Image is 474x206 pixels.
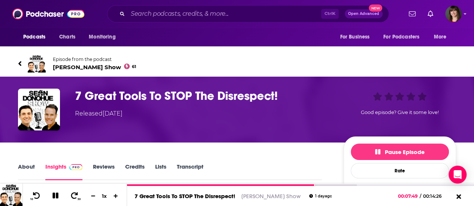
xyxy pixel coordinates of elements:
[241,193,300,200] a: [PERSON_NAME] Show
[45,163,82,180] a: InsightsPodchaser Pro
[445,6,462,22] button: Show profile menu
[369,4,382,12] span: New
[30,198,33,201] span: 10
[383,32,419,42] span: For Podcasters
[321,9,339,19] span: Ctrl K
[78,198,81,201] span: 30
[69,164,82,170] img: Podchaser Pro
[54,30,80,44] a: Charts
[406,7,419,20] a: Show notifications dropdown
[107,5,389,22] div: Search podcasts, credits, & more...
[378,30,430,44] button: open menu
[18,55,237,73] a: Sean Donohue ShowEpisode from the podcast[PERSON_NAME] Show61
[53,64,136,71] span: [PERSON_NAME] Show
[177,163,203,180] a: Transcript
[340,32,369,42] span: For Business
[89,32,115,42] span: Monitoring
[59,32,75,42] span: Charts
[18,163,35,180] a: About
[155,163,166,180] a: Lists
[309,194,332,198] div: 1 day ago
[75,109,123,118] div: Released [DATE]
[351,163,449,178] div: Rate
[75,89,332,103] h3: 7 Great Tools To STOP The Disrespect!
[132,65,136,68] span: 61
[84,30,125,44] button: open menu
[351,144,449,160] button: Pause Episode
[348,12,379,16] span: Open Advanced
[135,193,235,200] a: 7 Great Tools To STOP The Disrespect!
[18,89,60,130] img: 7 Great Tools To STOP The Disrespect!
[345,9,383,18] button: Open AdvancedNew
[28,55,46,73] img: Sean Donohue Show
[445,6,462,22] span: Logged in as AKChaney
[449,166,467,184] div: Open Intercom Messenger
[335,30,379,44] button: open menu
[23,32,45,42] span: Podcasts
[398,193,420,199] span: 00:07:49
[98,193,111,199] div: 1 x
[125,163,145,180] a: Credits
[53,56,136,62] span: Episode from the podcast
[128,8,321,20] input: Search podcasts, credits, & more...
[421,193,449,199] span: 00:14:26
[425,7,436,20] a: Show notifications dropdown
[420,193,421,199] span: /
[93,163,115,180] a: Reviews
[445,6,462,22] img: User Profile
[434,32,447,42] span: More
[12,7,84,21] img: Podchaser - Follow, Share and Rate Podcasts
[429,30,456,44] button: open menu
[18,30,55,44] button: open menu
[68,191,82,201] button: 30
[29,191,43,201] button: 10
[375,148,425,156] span: Pause Episode
[361,110,439,115] span: Good episode? Give it some love!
